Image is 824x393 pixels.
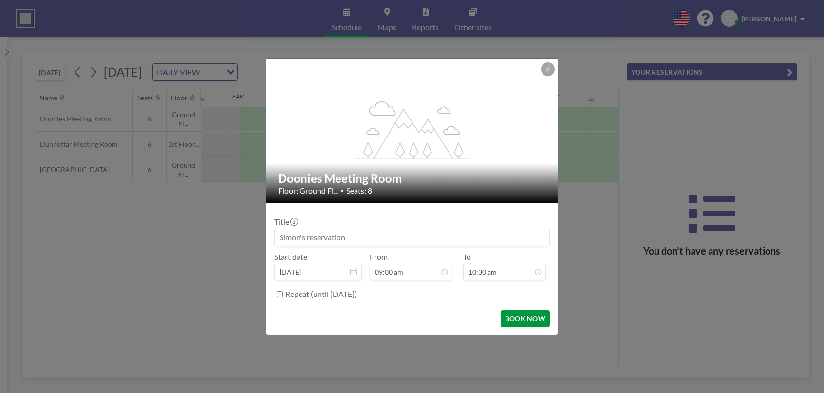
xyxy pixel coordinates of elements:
label: Start date [274,252,307,262]
label: Title [274,217,297,227]
span: Seats: 8 [346,186,372,196]
g: flex-grow: 1.2; [355,100,470,159]
button: BOOK NOW [501,310,550,327]
label: To [463,252,471,262]
label: From [370,252,388,262]
label: Repeat (until [DATE]) [285,289,357,299]
span: Floor: Ground Fl... [278,186,338,196]
span: • [340,187,344,194]
input: Simon's reservation [275,229,549,246]
h2: Doonies Meeting Room [278,171,547,186]
span: - [456,255,459,277]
